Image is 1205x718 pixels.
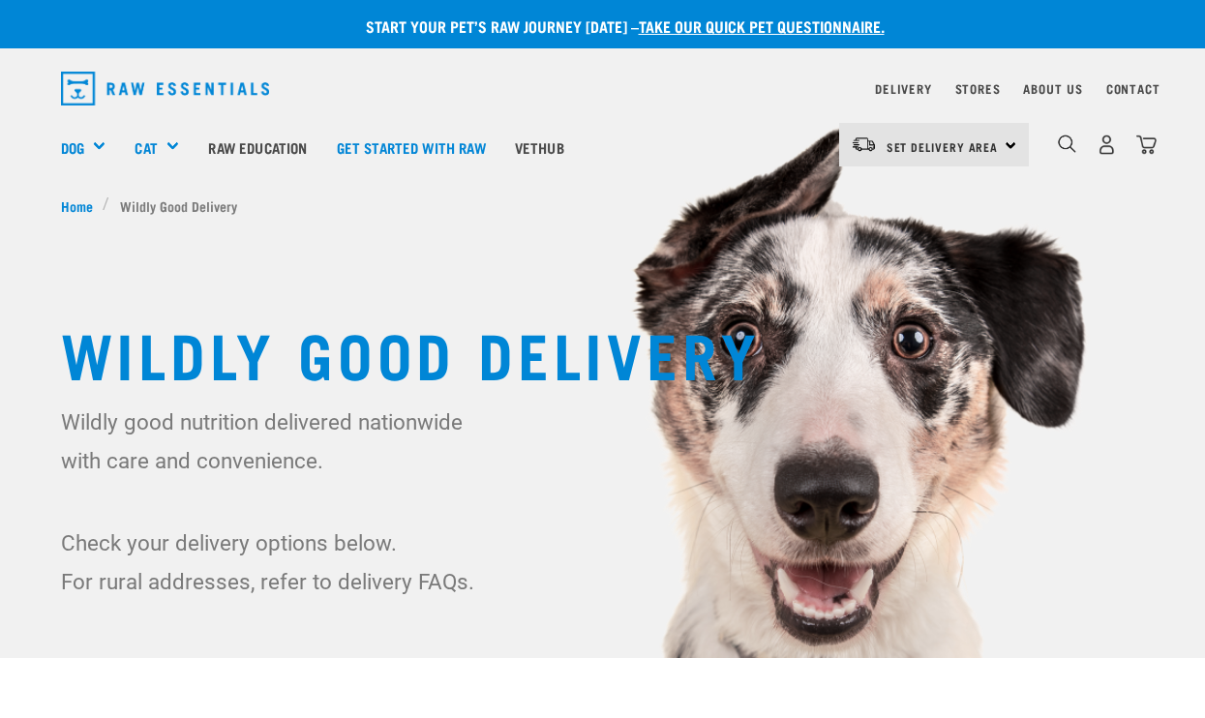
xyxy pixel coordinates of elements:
[1097,135,1117,155] img: user.png
[61,195,93,216] span: Home
[61,72,270,105] img: Raw Essentials Logo
[45,64,1160,113] nav: dropdown navigation
[1058,135,1076,153] img: home-icon-1@2x.png
[61,524,495,601] p: Check your delivery options below. For rural addresses, refer to delivery FAQs.
[639,21,885,30] a: take our quick pet questionnaire.
[135,136,157,159] a: Cat
[1136,135,1157,155] img: home-icon@2x.png
[61,317,1145,387] h1: Wildly Good Delivery
[851,135,877,153] img: van-moving.png
[955,85,1001,92] a: Stores
[194,108,321,186] a: Raw Education
[1106,85,1160,92] a: Contact
[61,403,495,480] p: Wildly good nutrition delivered nationwide with care and convenience.
[1023,85,1082,92] a: About Us
[500,108,579,186] a: Vethub
[322,108,500,186] a: Get started with Raw
[875,85,931,92] a: Delivery
[61,195,1145,216] nav: breadcrumbs
[61,136,84,159] a: Dog
[61,195,104,216] a: Home
[887,143,999,150] span: Set Delivery Area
